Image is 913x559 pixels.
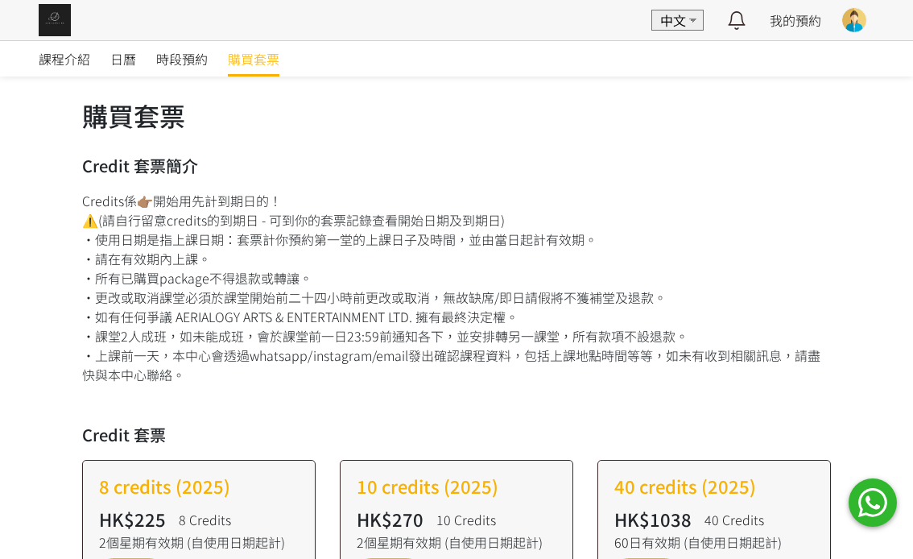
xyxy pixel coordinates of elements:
[436,510,496,529] div: 10 Credits
[156,49,208,68] span: 時段預約
[39,41,90,77] a: 課程介紹
[228,41,279,77] a: 購買套票
[110,41,136,77] a: 日曆
[82,423,831,447] h3: Credit 套票
[614,506,692,532] h2: HK$1038
[614,532,814,552] div: 60日有效期 (自使用日期起計)
[82,154,831,384] div: Credits係👉🏽開始用先計到期日的！ ⚠️(請自行留意credits的到期日 - 可到你的套票記錄查看開始日期及到期日) •使用日期是指上課日期：套票計你預約第一堂的上課日子及時間，並由當日...
[614,473,814,499] h2: 40 credits (2025)
[39,4,71,36] img: img_61c0148bb0266
[228,49,279,68] span: 購買套票
[156,41,208,77] a: 時段預約
[99,473,299,499] h2: 8 credits (2025)
[357,532,556,552] div: 2個星期有效期 (自使用日期起計)
[82,96,831,135] h1: 購買套票
[99,532,299,552] div: 2個星期有效期 (自使用日期起計)
[770,10,821,30] a: 我的預約
[99,506,166,532] h2: HK$225
[39,49,90,68] span: 課程介紹
[704,510,764,529] div: 40 Credits
[179,510,231,529] div: 8 Credits
[82,154,831,178] h3: Credit 套票簡介
[357,506,423,532] h2: HK$270
[110,49,136,68] span: 日曆
[357,473,556,499] h2: 10 credits (2025)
